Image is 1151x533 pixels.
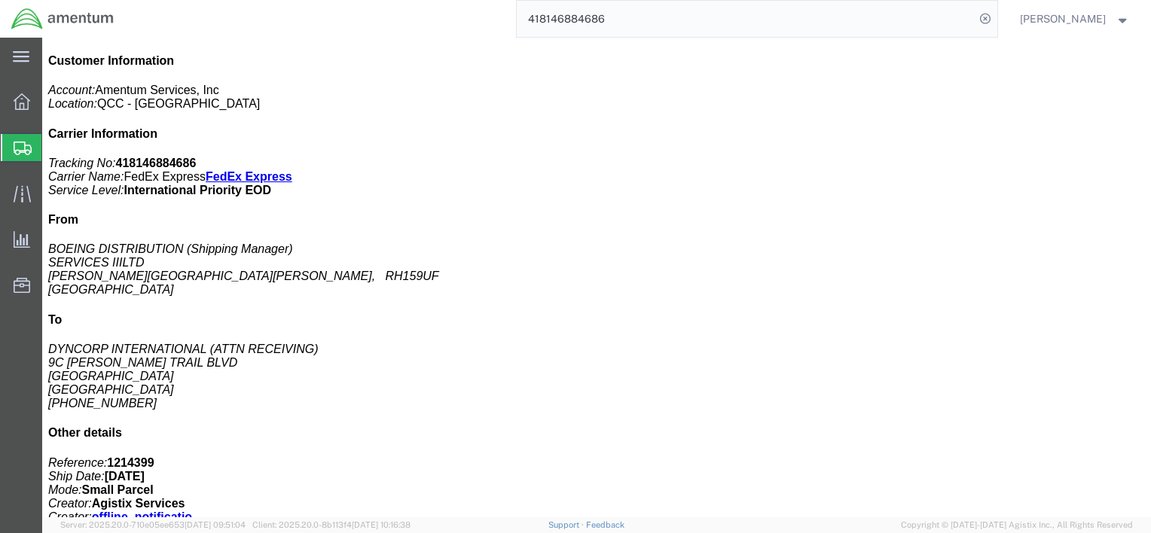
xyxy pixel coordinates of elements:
[11,8,114,30] img: logo
[586,520,624,529] a: Feedback
[548,520,586,529] a: Support
[352,520,411,529] span: [DATE] 10:16:38
[42,38,1151,517] iframe: FS Legacy Container
[1020,11,1106,27] span: Isabel Hermosillo
[517,1,975,37] input: Search for shipment number, reference number
[60,520,246,529] span: Server: 2025.20.0-710e05ee653
[901,519,1133,531] span: Copyright © [DATE]-[DATE] Agistix Inc., All Rights Reserved
[1019,10,1131,28] button: [PERSON_NAME]
[185,520,246,529] span: [DATE] 09:51:04
[252,520,411,529] span: Client: 2025.20.0-8b113f4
